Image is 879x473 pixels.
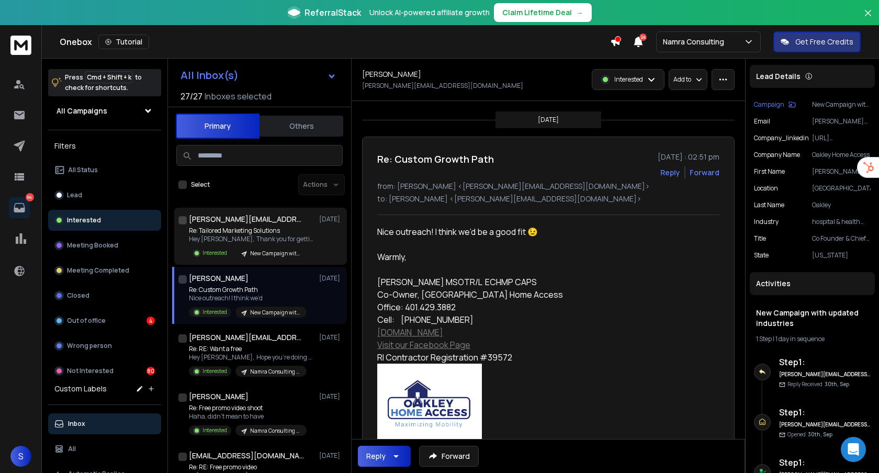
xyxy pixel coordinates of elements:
button: Others [260,115,343,138]
h1: All Inbox(s) [181,70,239,81]
p: Press to check for shortcuts. [65,72,142,93]
p: Reply Received [787,380,849,388]
button: Reply [660,167,680,178]
p: New Campaign with updated industries [250,250,300,257]
p: State [754,251,769,260]
p: Interested [202,367,227,375]
button: All Inbox(s) [172,65,345,86]
p: All [68,445,76,453]
button: Reply [358,446,411,467]
p: Wrong person [67,342,112,350]
p: to: [PERSON_NAME] <[PERSON_NAME][EMAIL_ADDRESS][DOMAIN_NAME]> [377,194,719,204]
p: Hey [PERSON_NAME], Thank you for getting [189,235,314,243]
p: 84 [26,193,34,201]
div: Reply [366,451,386,461]
div: Office: 401.429.3882 [377,301,683,313]
p: Interested [202,308,227,316]
h1: [PERSON_NAME][EMAIL_ADDRESS][DOMAIN_NAME] [189,332,304,343]
p: Closed [67,291,89,300]
button: Claim Lifetime Deal→ [494,3,592,22]
span: 30th, Sep [808,431,832,438]
p: Interested [202,249,227,257]
p: company_linkedin [754,134,809,142]
h1: [PERSON_NAME] [189,391,249,402]
p: Hey [PERSON_NAME], Hope you're doing well! [189,353,314,362]
div: | [756,335,869,343]
p: Re: RE: Want a free [189,345,314,353]
h6: Step 1 : [779,456,871,469]
p: Namra Consulting [663,37,728,47]
p: First Name [754,167,785,176]
a: Visit our Facebook Page [377,339,470,351]
span: 1 day in sequence [775,334,825,343]
p: Email [754,117,770,126]
p: Namra Consulting | [GEOGRAPHIC_DATA],[GEOGRAPHIC_DATA],[GEOGRAPHIC_DATA] [250,427,300,435]
button: Forward [419,446,479,467]
p: [DATE] [319,333,343,342]
p: Lead [67,191,82,199]
button: Meeting Completed [48,260,161,281]
p: [GEOGRAPHIC_DATA] [812,184,871,193]
div: Nice outreach! I think we’d be a good fit 😉 [377,226,683,238]
h1: All Campaigns [57,106,107,116]
p: [DATE] [319,392,343,401]
h6: [PERSON_NAME][EMAIL_ADDRESS][DOMAIN_NAME] [779,421,871,429]
p: Re: Free promo video shoot [189,404,307,412]
p: title [754,234,766,243]
p: Re: Custom Growth Path [189,286,307,294]
h6: Step 1 : [779,356,871,368]
span: 24 [639,33,647,41]
p: hospital & health care [812,218,871,226]
h1: New Campaign with updated industries [756,308,869,329]
p: Last Name [754,201,784,209]
p: [DATE] [538,116,559,124]
button: Get Free Credits [773,31,861,52]
p: Interested [202,426,227,434]
a: [DOMAIN_NAME] [377,326,443,338]
button: S [10,446,31,467]
button: All [48,438,161,459]
div: Open Intercom Messenger [841,437,866,462]
p: New Campaign with updated industries [250,309,300,317]
button: Closed [48,285,161,306]
button: Campaign [754,100,796,109]
p: Out of office [67,317,106,325]
button: Interested [48,210,161,231]
a: 84 [9,197,30,218]
p: Re: RE: Free promo video [189,463,309,471]
h3: Custom Labels [54,384,107,394]
p: [URL][DOMAIN_NAME][PERSON_NAME] [812,134,871,142]
button: Lead [48,185,161,206]
div: RI Contractor Registration #39572 [377,351,683,364]
div: Activities [750,272,875,295]
span: ReferralStack [305,6,361,19]
div: Forward [690,167,719,178]
button: Meeting Booked [48,235,161,256]
p: [US_STATE] [812,251,871,260]
div: Co-Owner, [GEOGRAPHIC_DATA] Home Access [377,288,683,301]
h1: [PERSON_NAME] [362,69,421,80]
p: All Status [68,166,98,174]
p: Nice outreach! I think we’d [189,294,307,302]
img: AIorK4wxscJWAcyMzcoOriMaEsI9NhQYlTG2BajZCs3VQFFEymxtwSk-29vP8ZSTC5QOkQsfinL-1khVo5oL [377,364,482,445]
p: [DATE] [319,215,343,223]
p: Oakley [812,201,871,209]
button: All Status [48,160,161,181]
p: [PERSON_NAME][EMAIL_ADDRESS][DOMAIN_NAME] [812,117,871,126]
p: Haha, didn’t mean to have [189,412,307,421]
div: [PERSON_NAME] MSOTR/L ECHMP CAPS [377,276,683,288]
p: Not Interested [67,367,114,375]
p: Get Free Credits [795,37,853,47]
button: Wrong person [48,335,161,356]
p: Co Founder & Chief Development Officer [812,234,871,243]
p: Interested [614,75,643,84]
h1: [PERSON_NAME] [189,273,249,284]
p: location [754,184,778,193]
p: [DATE] : 02:51 pm [658,152,719,162]
p: Namra Consulting | [GEOGRAPHIC_DATA],[GEOGRAPHIC_DATA],[GEOGRAPHIC_DATA] [250,368,300,376]
h1: [EMAIL_ADDRESS][DOMAIN_NAME] [189,451,304,461]
button: Primary [176,114,260,139]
